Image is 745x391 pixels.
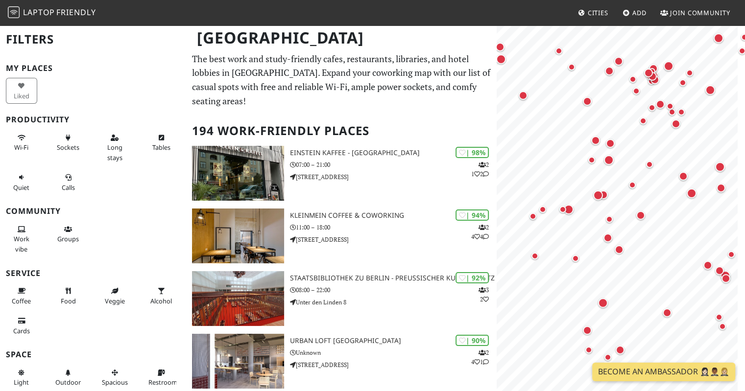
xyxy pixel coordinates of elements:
div: Map marker [577,92,597,111]
div: Map marker [626,81,646,101]
p: The best work and study-friendly cafes, restaurants, libraries, and hotel lobbies in [GEOGRAPHIC_... [192,52,491,108]
h3: Community [6,207,180,216]
div: Map marker [598,228,618,248]
span: People working [14,234,29,253]
div: Map marker [657,303,677,322]
div: Map marker [721,245,741,264]
div: Map marker [633,111,653,131]
div: Map marker [566,249,585,268]
div: Map marker [700,80,720,100]
button: Tables [145,130,177,156]
span: Cities [588,8,608,17]
div: Map marker [709,28,728,48]
h3: Space [6,350,180,359]
h3: Productivity [6,115,180,124]
div: Map marker [716,266,735,285]
div: Map marker [716,269,736,288]
span: Power sockets [57,143,79,152]
div: Map marker [666,114,686,134]
span: Stable Wi-Fi [14,143,28,152]
div: Map marker [644,59,663,78]
span: Credit cards [13,326,30,335]
div: Map marker [642,62,662,81]
div: Map marker [609,240,629,259]
p: Unknown [290,348,497,357]
img: Einstein Kaffee - Charlottenburg [192,146,284,201]
div: Map marker [562,57,581,77]
span: Friendly [56,7,96,18]
div: Map marker [600,61,619,81]
div: | 92% [456,272,489,283]
div: Map marker [582,150,601,170]
div: Map marker [662,102,682,122]
h3: Staatsbibliothek zu Berlin - Preußischer Kulturbesitz [290,274,497,282]
div: Map marker [523,207,543,226]
div: Map marker [623,69,643,89]
p: 2 1 2 [471,160,489,179]
p: 08:00 – 22:00 [290,285,497,295]
div: Map marker [660,96,680,116]
a: LaptopFriendly LaptopFriendly [8,4,96,22]
span: Group tables [57,234,79,243]
a: Einstein Kaffee - Charlottenburg | 98% 212 Einstein Kaffee - [GEOGRAPHIC_DATA] 07:00 – 21:00 [STR... [186,146,497,201]
div: Map marker [673,166,693,186]
span: Restroom [148,378,177,387]
div: Map marker [682,184,701,203]
span: Quiet [13,183,29,192]
div: Map marker [673,73,693,92]
div: Map marker [577,321,597,340]
div: Map marker [643,67,662,86]
span: Natural light [14,378,29,387]
div: Map marker [710,261,729,280]
div: | 90% [456,335,489,346]
p: 2 4 1 [471,348,489,367]
div: Map marker [525,246,545,266]
img: KleinMein Coffee & Coworking [192,208,284,263]
img: URBAN LOFT Berlin [192,334,284,389]
span: Join Community [670,8,730,17]
p: Unter den Linden 8 [290,298,497,307]
button: Work vibe [6,221,37,257]
p: 2 4 4 [471,223,489,241]
span: Laptop [23,7,55,18]
a: Join Community [656,4,734,22]
button: Outdoor [52,365,84,391]
div: Map marker [611,11,630,30]
span: Coffee [12,297,31,305]
a: KleinMein Coffee & Coworking | 94% 244 KleinMein Coffee & Coworking 11:00 – 18:00 [STREET_ADDRESS] [186,208,497,263]
img: Staatsbibliothek zu Berlin - Preußischer Kulturbesitz [192,271,284,326]
div: Map marker [639,63,658,83]
div: Map marker [601,134,620,153]
div: Map marker [659,56,678,76]
p: 3 2 [479,285,489,304]
div: Map marker [623,175,642,195]
button: Alcohol [145,283,177,309]
div: Map marker [645,70,665,90]
a: URBAN LOFT Berlin | 90% 241 URBAN LOFT [GEOGRAPHIC_DATA] Unknown [STREET_ADDRESS] [186,334,497,389]
div: Map marker [533,200,553,219]
div: Map marker [588,185,608,205]
button: Wi-Fi [6,130,37,156]
div: Map marker [491,49,511,69]
div: Map marker [640,155,659,174]
div: Map marker [710,157,730,177]
p: 11:00 – 18:00 [290,223,497,232]
p: 07:00 – 21:00 [290,160,497,169]
span: Long stays [107,143,122,161]
div: Map marker [642,98,662,117]
span: Add [632,8,647,17]
div: | 98% [456,147,489,158]
h2: 194 Work-Friendly Places [192,116,491,146]
div: Map marker [594,185,613,205]
button: Restroom [145,365,177,391]
div: Map marker [631,206,650,225]
button: Sockets [52,130,84,156]
button: Spacious [99,365,130,391]
button: Calls [52,169,84,195]
h3: Einstein Kaffee - [GEOGRAPHIC_DATA] [290,149,497,157]
div: Map marker [622,11,642,30]
div: Map marker [513,86,533,105]
button: Light [6,365,37,391]
div: Map marker [680,63,699,83]
span: Outdoor area [55,378,81,387]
